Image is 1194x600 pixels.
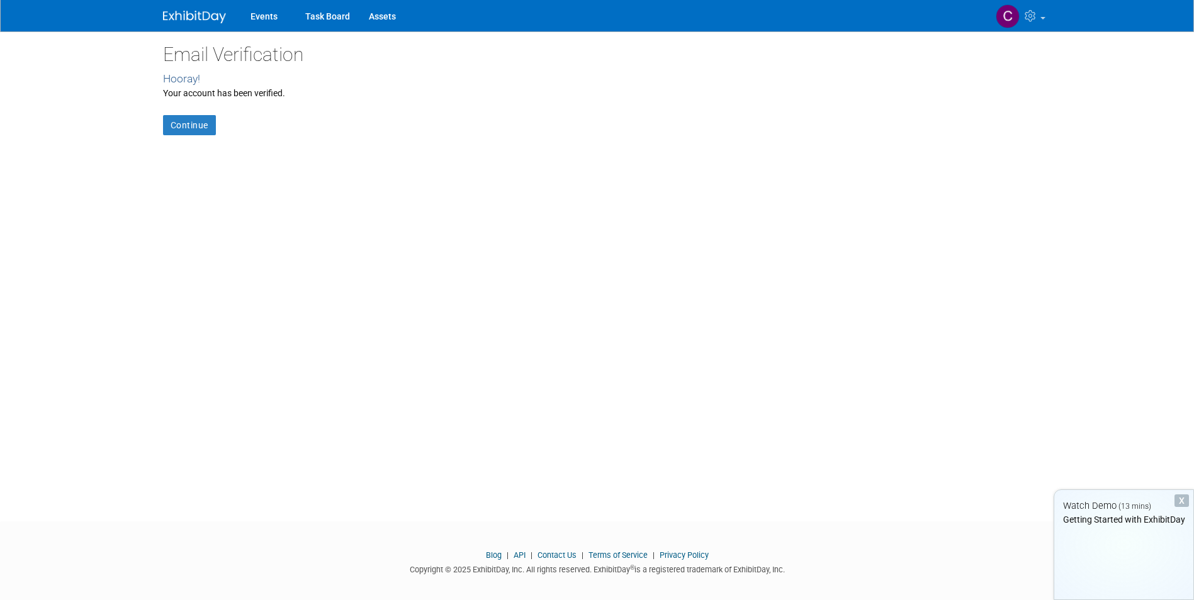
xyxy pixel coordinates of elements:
[589,550,648,560] a: Terms of Service
[538,550,577,560] a: Contact Us
[1174,494,1189,507] div: Dismiss
[660,550,709,560] a: Privacy Policy
[163,11,226,23] img: ExhibitDay
[527,550,536,560] span: |
[504,550,512,560] span: |
[486,550,502,560] a: Blog
[163,87,1032,99] div: Your account has been verified.
[1118,502,1151,511] span: (13 mins)
[163,44,1032,65] h2: Email Verification
[163,71,1032,87] div: Hooray!
[630,564,634,571] sup: ®
[1054,499,1193,513] div: Watch Demo
[650,550,658,560] span: |
[163,115,216,135] a: Continue
[578,550,587,560] span: |
[1054,513,1193,526] div: Getting Started with ExhibitDay
[514,550,526,560] a: API
[996,4,1020,28] img: Christine Viarella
